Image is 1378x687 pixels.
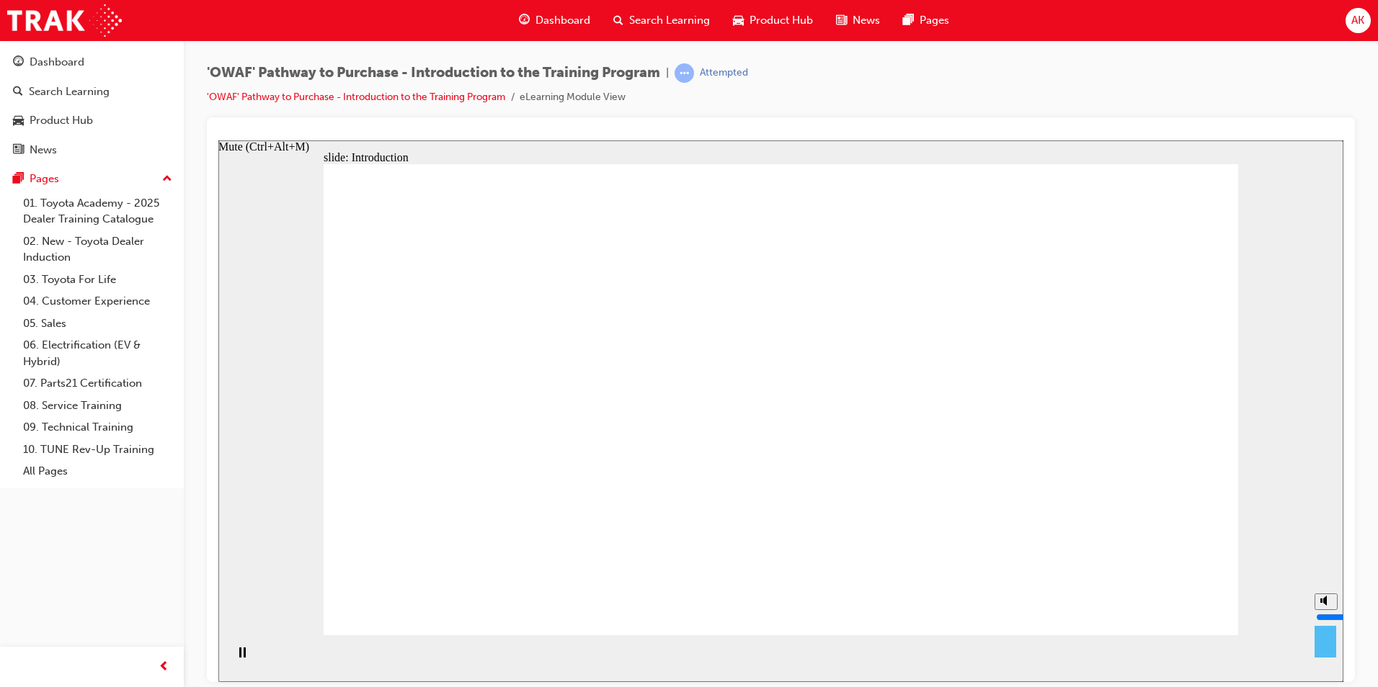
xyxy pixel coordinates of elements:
a: 03. Toyota For Life [17,269,178,291]
span: AK [1351,12,1364,29]
div: playback controls [7,495,32,542]
a: car-iconProduct Hub [721,6,824,35]
span: car-icon [13,114,24,127]
a: news-iconNews [824,6,892,35]
img: Trak [7,4,122,37]
span: Search Learning [629,12,710,29]
span: pages-icon [13,173,24,186]
a: 08. Service Training [17,395,178,417]
a: 09. Technical Training [17,416,178,439]
a: 01. Toyota Academy - 2025 Dealer Training Catalogue [17,192,178,230]
a: guage-iconDashboard [507,6,602,35]
span: prev-icon [159,658,169,676]
div: misc controls [1089,495,1118,542]
a: 05. Sales [17,313,178,335]
div: News [30,142,57,158]
button: AK [1346,8,1371,33]
span: News [853,12,880,29]
span: news-icon [836,12,847,30]
a: 04. Customer Experience [17,290,178,313]
span: learningRecordVerb_ATTEMPT-icon [675,63,694,83]
a: search-iconSearch Learning [602,6,721,35]
span: 'OWAF' Pathway to Purchase - Introduction to the Training Program [207,65,660,81]
span: Dashboard [535,12,590,29]
div: Attempted [700,66,748,80]
span: | [666,65,669,81]
a: News [6,137,178,163]
span: up-icon [162,170,172,189]
span: pages-icon [903,12,914,30]
a: 02. New - Toyota Dealer Induction [17,230,178,269]
a: pages-iconPages [892,6,961,35]
a: 'OWAF' Pathway to Purchase - Introduction to the Training Program [207,91,505,103]
button: Pages [6,166,178,192]
span: search-icon [13,86,23,99]
div: Pages [30,171,59,187]
a: 06. Electrification (EV & Hybrid) [17,334,178,372]
a: 07. Parts21 Certification [17,372,178,395]
span: guage-icon [519,12,530,30]
button: Pause (Ctrl+Alt+P) [7,506,32,531]
button: DashboardSearch LearningProduct HubNews [6,46,178,166]
a: Search Learning [6,78,178,105]
a: 10. TUNE Rev-Up Training [17,439,178,461]
a: All Pages [17,460,178,482]
span: guage-icon [13,56,24,69]
span: news-icon [13,144,24,157]
div: Dashboard [30,54,84,71]
div: Search Learning [29,84,110,100]
a: Product Hub [6,107,178,134]
a: Dashboard [6,49,178,76]
div: Product Hub [30,112,93,129]
span: Pages [920,12,949,29]
span: search-icon [613,12,623,30]
span: car-icon [733,12,744,30]
span: Product Hub [750,12,813,29]
li: eLearning Module View [520,89,626,106]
